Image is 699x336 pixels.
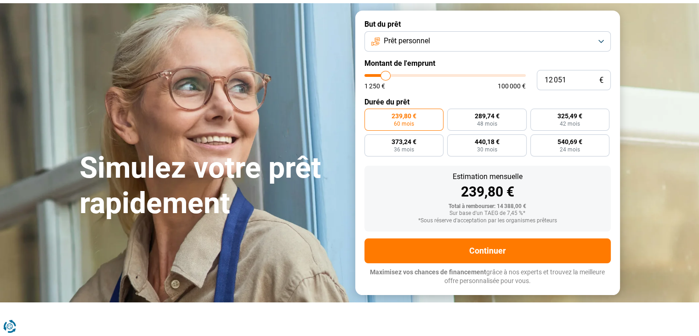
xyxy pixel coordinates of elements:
[364,98,611,106] label: Durée du prêt
[372,173,603,180] div: Estimation mensuelle
[498,83,526,89] span: 100 000 €
[394,147,414,152] span: 36 mois
[560,121,580,127] span: 42 mois
[364,268,611,286] p: grâce à nos experts et trouvez la meilleure offre personnalisée pour vous.
[364,31,611,52] button: Prêt personnel
[370,268,486,276] span: Maximisez vos chances de financement
[372,185,603,199] div: 239,80 €
[372,218,603,224] div: *Sous réserve d'acceptation par les organismes prêteurs
[474,139,499,145] span: 440,18 €
[372,203,603,210] div: Total à rembourser: 14 388,00 €
[364,20,611,29] label: But du prêt
[364,238,611,263] button: Continuer
[474,113,499,119] span: 289,74 €
[477,147,497,152] span: 30 mois
[80,151,344,221] h1: Simulez votre prêt rapidement
[384,36,430,46] span: Prêt personnel
[392,139,416,145] span: 373,24 €
[557,113,582,119] span: 325,49 €
[392,113,416,119] span: 239,80 €
[364,59,611,68] label: Montant de l'emprunt
[364,83,385,89] span: 1 250 €
[560,147,580,152] span: 24 mois
[477,121,497,127] span: 48 mois
[557,139,582,145] span: 540,69 €
[394,121,414,127] span: 60 mois
[372,210,603,217] div: Sur base d'un TAEG de 7,45 %*
[599,76,603,84] span: €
